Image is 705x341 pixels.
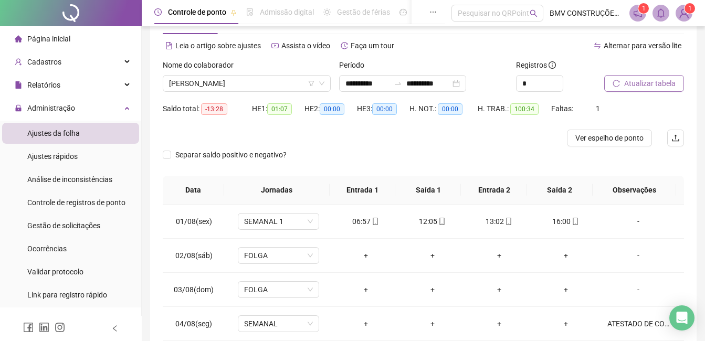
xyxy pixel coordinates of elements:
[341,250,391,261] div: +
[15,104,22,112] span: lock
[567,130,652,146] button: Ver espelho de ponto
[27,104,75,112] span: Administração
[510,103,539,115] span: 100:34
[571,218,579,225] span: mobile
[604,75,684,92] button: Atualizar tabela
[27,291,107,299] span: Link para registro rápido
[357,103,409,115] div: HE 3:
[27,81,60,89] span: Relatórios
[27,198,125,207] span: Controle de registros de ponto
[671,134,680,142] span: upload
[163,59,240,71] label: Nome do colaborador
[478,103,551,115] div: H. TRAB.:
[642,5,646,12] span: 1
[541,216,591,227] div: 16:00
[337,8,390,16] span: Gestão de férias
[372,103,397,115] span: 00:00
[111,325,119,332] span: left
[437,218,446,225] span: mobile
[474,216,524,227] div: 13:02
[252,103,304,115] div: HE 1:
[320,103,344,115] span: 00:00
[394,79,402,88] span: swap-right
[638,3,649,14] sup: 1
[260,8,314,16] span: Admissão digital
[371,218,379,225] span: mobile
[527,176,593,205] th: Saída 2
[461,176,527,205] th: Entrada 2
[438,103,462,115] span: 00:00
[407,284,457,295] div: +
[244,248,313,263] span: FOLGA
[27,244,67,253] span: Ocorrências
[685,3,695,14] sup: Atualize o seu contato no menu Meus Dados
[395,176,461,205] th: Saída 1
[549,61,556,69] span: info-circle
[281,41,330,50] span: Assista o vídeo
[593,176,676,205] th: Observações
[429,8,437,16] span: ellipsis
[27,268,83,276] span: Validar protocolo
[341,42,348,49] span: history
[516,59,556,71] span: Registros
[163,176,224,205] th: Data
[596,104,600,113] span: 1
[224,176,330,205] th: Jornadas
[244,316,313,332] span: SEMANAL
[267,103,292,115] span: 01:07
[169,76,324,91] span: ROMOALDO RIBEIRO NASCIMENTO
[575,132,644,144] span: Ver espelho de ponto
[15,58,22,66] span: user-add
[541,318,591,329] div: +
[308,80,314,87] span: filter
[394,79,402,88] span: to
[550,7,623,19] span: BMV CONSTRUÇÕES E INCORPORAÇÕES
[174,285,214,294] span: 03/08(dom)
[319,80,325,87] span: down
[244,214,313,229] span: SEMANAL 1
[541,250,591,261] div: +
[23,322,34,333] span: facebook
[551,104,575,113] span: Faltas:
[409,103,478,115] div: H. NOT.:
[607,216,669,227] div: -
[613,80,620,87] span: reload
[176,217,212,226] span: 01/08(sex)
[15,35,22,42] span: home
[341,284,391,295] div: +
[341,216,391,227] div: 06:57
[351,41,394,50] span: Faça um tour
[323,8,331,16] span: sun
[607,318,669,329] div: ATESTADO DE COMPARECIMENTO DE 09:06 A 10:00 MAS NÃO TRABALHOU
[339,59,371,71] label: Período
[676,5,692,21] img: 66634
[27,129,80,137] span: Ajustes da folha
[399,8,407,16] span: dashboard
[175,251,213,260] span: 02/08(sáb)
[175,319,212,328] span: 04/08(seg)
[27,175,112,184] span: Análise de inconsistências
[669,305,695,331] div: Open Intercom Messenger
[407,318,457,329] div: +
[624,78,676,89] span: Atualizar tabela
[607,250,669,261] div: -
[271,42,279,49] span: youtube
[163,103,252,115] div: Saldo total:
[604,41,681,50] span: Alternar para versão lite
[341,318,391,329] div: +
[607,284,669,295] div: -
[601,184,668,196] span: Observações
[27,58,61,66] span: Cadastros
[230,9,237,16] span: pushpin
[504,218,512,225] span: mobile
[656,8,666,18] span: bell
[55,322,65,333] span: instagram
[201,103,227,115] span: -13:28
[304,103,357,115] div: HE 2:
[27,221,100,230] span: Gestão de solicitações
[154,8,162,16] span: clock-circle
[474,318,524,329] div: +
[39,322,49,333] span: linkedin
[530,9,538,17] span: search
[244,282,313,297] span: FOLGA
